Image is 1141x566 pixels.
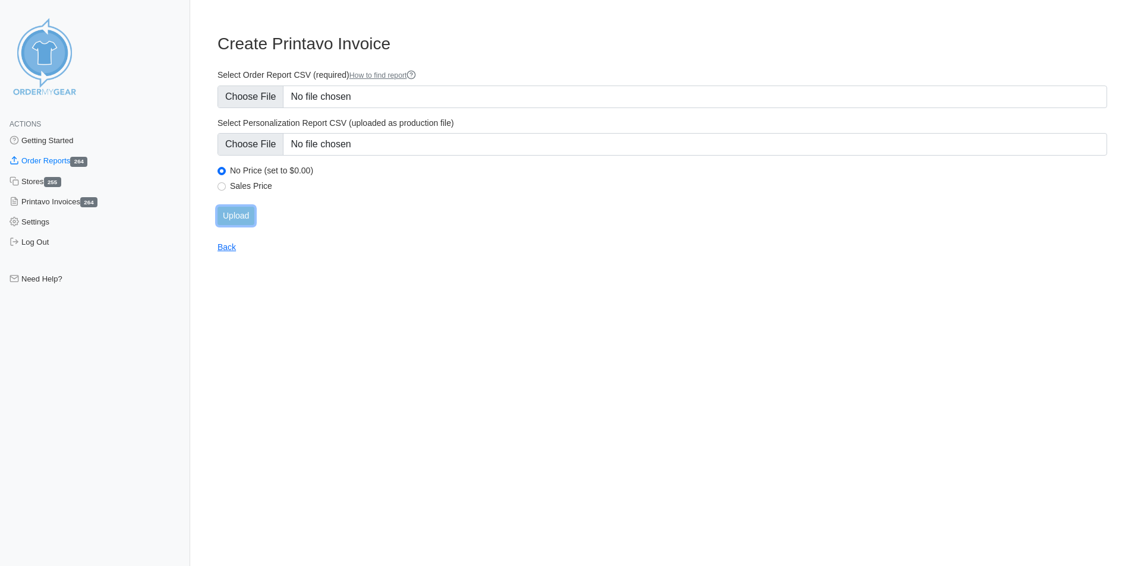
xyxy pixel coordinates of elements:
label: Select Personalization Report CSV (uploaded as production file) [218,118,1107,128]
span: 264 [70,157,87,167]
span: Actions [10,120,41,128]
h3: Create Printavo Invoice [218,34,1107,54]
label: Sales Price [230,181,1107,191]
label: Select Order Report CSV (required) [218,69,1107,81]
input: Upload [218,207,254,225]
span: 264 [80,197,97,207]
a: How to find report [349,71,417,80]
label: No Price (set to $0.00) [230,165,1107,176]
a: Back [218,242,236,252]
span: 255 [44,177,61,187]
